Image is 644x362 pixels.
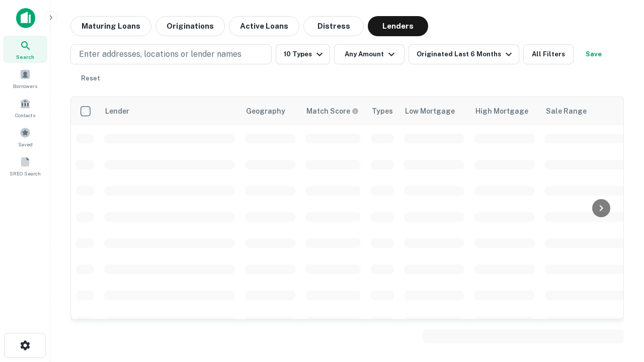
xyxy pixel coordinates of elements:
th: Types [366,97,399,125]
th: Geography [240,97,300,125]
div: Types [372,105,393,117]
button: Originated Last 6 Months [409,44,519,64]
span: Contacts [15,111,35,119]
button: Originations [155,16,225,36]
div: Sale Range [546,105,587,117]
button: All Filters [523,44,574,64]
div: Originated Last 6 Months [417,48,515,60]
a: Search [3,36,47,63]
button: Lenders [368,16,428,36]
div: Lender [105,105,129,117]
th: High Mortgage [469,97,540,125]
span: Saved [18,140,33,148]
span: Borrowers [13,82,37,90]
th: Lender [99,97,240,125]
button: 10 Types [276,44,330,64]
button: Active Loans [229,16,299,36]
p: Enter addresses, locations or lender names [79,48,242,60]
a: Saved [3,123,47,150]
button: Distress [303,16,364,36]
button: Save your search to get updates of matches that match your search criteria. [578,44,610,64]
a: SREO Search [3,152,47,179]
span: Search [16,53,34,61]
iframe: Chat Widget [594,282,644,330]
button: Reset [74,68,107,88]
a: Contacts [3,94,47,121]
button: Any Amount [334,44,405,64]
span: SREO Search [10,169,41,177]
div: Geography [246,105,285,117]
img: capitalize-icon.png [16,8,35,28]
th: Capitalize uses an advanced AI algorithm to match your search with the best lender. The match sco... [300,97,366,125]
h6: Match Score [306,106,357,117]
button: Maturing Loans [70,16,151,36]
th: Sale Range [540,97,630,125]
div: Low Mortgage [405,105,455,117]
div: High Mortgage [475,105,528,117]
th: Low Mortgage [399,97,469,125]
div: Capitalize uses an advanced AI algorithm to match your search with the best lender. The match sco... [306,106,359,117]
a: Borrowers [3,65,47,92]
button: Enter addresses, locations or lender names [70,44,272,64]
